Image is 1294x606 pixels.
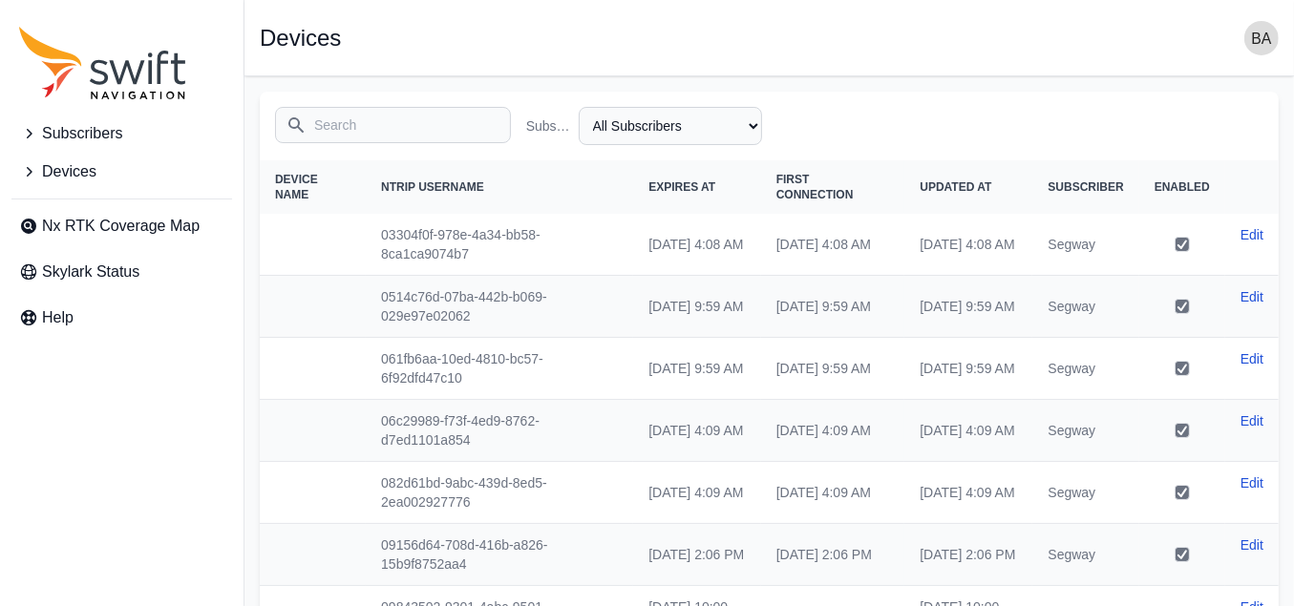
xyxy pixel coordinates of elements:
a: Skylark Status [11,253,232,291]
td: 082d61bd-9abc-439d-8ed5-2ea002927776 [366,462,633,524]
th: Subscriber [1032,160,1138,214]
span: Nx RTK Coverage Map [42,215,200,238]
span: Updated At [920,180,991,194]
a: Nx RTK Coverage Map [11,207,232,245]
a: Edit [1241,349,1263,368]
td: [DATE] 2:06 PM [633,524,761,586]
td: [DATE] 4:09 AM [904,400,1032,462]
td: 0514c76d-07ba-442b-b069-029e97e02062 [366,276,633,338]
span: Expires At [648,180,715,194]
td: Segway [1032,276,1138,338]
td: [DATE] 9:59 AM [904,338,1032,400]
td: [DATE] 9:59 AM [633,276,761,338]
th: NTRIP Username [366,160,633,214]
span: Skylark Status [42,261,139,283]
a: Edit [1241,411,1263,430]
td: Segway [1032,400,1138,462]
button: Devices [11,153,232,191]
td: [DATE] 4:09 AM [761,462,905,524]
td: 061fb6aa-10ed-4810-bc57-6f92dfd47c10 [366,338,633,400]
span: First Connection [776,173,854,201]
td: [DATE] 4:09 AM [761,400,905,462]
td: [DATE] 9:59 AM [761,338,905,400]
td: [DATE] 4:08 AM [904,214,1032,276]
td: [DATE] 4:09 AM [633,462,761,524]
td: 09156d64-708d-416b-a826-15b9f8752aa4 [366,524,633,586]
td: Segway [1032,214,1138,276]
select: Subscriber [579,107,762,145]
button: Subscribers [11,115,232,153]
th: Device Name [260,160,366,214]
td: Segway [1032,338,1138,400]
td: [DATE] 9:59 AM [904,276,1032,338]
span: Help [42,306,74,329]
a: Edit [1241,535,1263,554]
td: [DATE] 9:59 AM [633,338,761,400]
img: user photo [1244,21,1279,55]
h1: Devices [260,27,341,50]
td: Segway [1032,462,1138,524]
a: Edit [1241,473,1263,492]
td: [DATE] 9:59 AM [761,276,905,338]
td: [DATE] 2:06 PM [904,524,1032,586]
label: Subscriber Name [526,116,571,136]
a: Edit [1241,225,1263,244]
td: [DATE] 4:08 AM [633,214,761,276]
td: Segway [1032,524,1138,586]
th: Enabled [1139,160,1225,214]
a: Edit [1241,287,1263,306]
a: Help [11,299,232,337]
input: Search [275,107,511,143]
span: Subscribers [42,122,122,145]
td: [DATE] 4:08 AM [761,214,905,276]
td: [DATE] 4:09 AM [633,400,761,462]
span: Devices [42,160,96,183]
td: 03304f0f-978e-4a34-bb58-8ca1ca9074b7 [366,214,633,276]
td: [DATE] 4:09 AM [904,462,1032,524]
td: [DATE] 2:06 PM [761,524,905,586]
td: 06c29989-f73f-4ed9-8762-d7ed1101a854 [366,400,633,462]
